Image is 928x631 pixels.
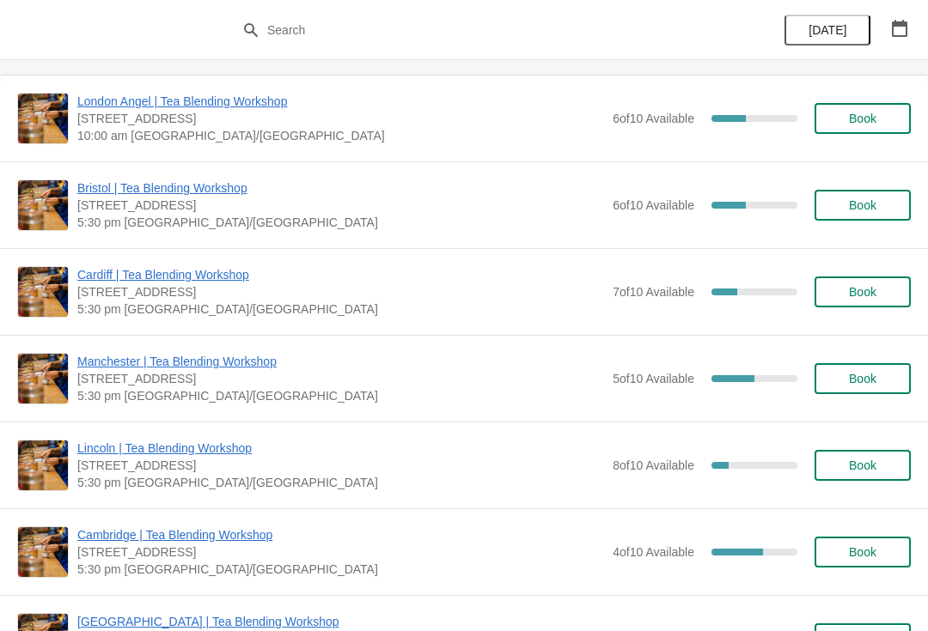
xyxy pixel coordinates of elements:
span: Book [849,112,876,125]
span: [STREET_ADDRESS] [77,457,604,474]
span: [DATE] [809,23,846,37]
span: [STREET_ADDRESS] [77,370,604,387]
img: Cambridge | Tea Blending Workshop | 8-9 Green Street, Cambridge, CB2 3JU | 5:30 pm Europe/London [18,527,68,577]
button: Book [815,190,911,221]
span: 5:30 pm [GEOGRAPHIC_DATA]/[GEOGRAPHIC_DATA] [77,561,604,578]
span: Book [849,372,876,385]
img: Bristol | Tea Blending Workshop | 73 Park Street, Bristol, BS1 5PB | 5:30 pm Europe/London [18,180,68,230]
span: [STREET_ADDRESS] [77,283,604,300]
span: 10:00 am [GEOGRAPHIC_DATA]/[GEOGRAPHIC_DATA] [77,127,604,144]
span: [STREET_ADDRESS] [77,543,604,561]
span: Book [849,198,876,212]
span: 5:30 pm [GEOGRAPHIC_DATA]/[GEOGRAPHIC_DATA] [77,300,604,318]
span: 6 of 10 Available [613,198,694,212]
img: Cardiff | Tea Blending Workshop | 1-3 Royal Arcade, Cardiff CF10 1AE, UK | 5:30 pm Europe/London [18,267,68,317]
span: Bristol | Tea Blending Workshop [77,179,604,197]
span: London Angel | Tea Blending Workshop [77,93,604,110]
button: Book [815,450,911,481]
span: 8 of 10 Available [613,458,694,472]
span: [STREET_ADDRESS] [77,110,604,127]
span: Lincoln | Tea Blending Workshop [77,440,604,457]
span: Book [849,285,876,299]
span: Cambridge | Tea Blending Workshop [77,526,604,543]
img: London Angel | Tea Blending Workshop | 26 Camden Passage, The Angel, London N1 8ED, UK | 10:00 am... [18,94,68,143]
span: 5:30 pm [GEOGRAPHIC_DATA]/[GEOGRAPHIC_DATA] [77,214,604,231]
span: 7 of 10 Available [613,285,694,299]
span: Manchester | Tea Blending Workshop [77,353,604,370]
button: Book [815,103,911,134]
button: Book [815,276,911,307]
img: Lincoln | Tea Blending Workshop | 30 Sincil Street, Lincoln, LN5 7ET | 5:30 pm Europe/London [18,440,68,490]
span: 6 of 10 Available [613,112,694,125]
span: Book [849,458,876,472]
span: Cardiff | Tea Blending Workshop [77,266,604,283]
span: 4 of 10 Available [613,545,694,559]
span: 5:30 pm [GEOGRAPHIC_DATA]/[GEOGRAPHIC_DATA] [77,474,604,491]
button: [DATE] [785,15,870,46]
span: Book [849,545,876,559]
img: Manchester | Tea Blending Workshop | 57 Church St, Manchester, M4 1PD | 5:30 pm Europe/London [18,354,68,403]
span: 5:30 pm [GEOGRAPHIC_DATA]/[GEOGRAPHIC_DATA] [77,387,604,404]
span: 5 of 10 Available [613,372,694,385]
button: Book [815,363,911,394]
span: [STREET_ADDRESS] [77,197,604,214]
input: Search [266,15,696,46]
button: Book [815,537,911,567]
span: [GEOGRAPHIC_DATA] | Tea Blending Workshop [77,613,611,630]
